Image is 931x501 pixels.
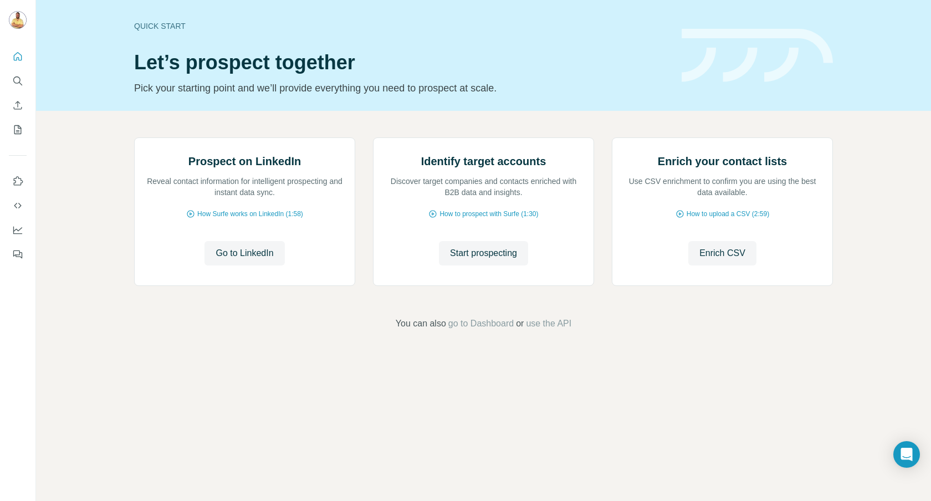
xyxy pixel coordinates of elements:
img: banner [682,29,833,83]
span: How to prospect with Surfe (1:30) [439,209,538,219]
img: Avatar [9,11,27,29]
p: Reveal contact information for intelligent prospecting and instant data sync. [146,176,344,198]
button: use the API [526,317,571,330]
p: Discover target companies and contacts enriched with B2B data and insights. [385,176,582,198]
button: Feedback [9,244,27,264]
span: You can also [396,317,446,330]
span: How to upload a CSV (2:59) [687,209,769,219]
button: My lists [9,120,27,140]
h2: Prospect on LinkedIn [188,154,301,169]
button: Use Surfe on LinkedIn [9,171,27,191]
h2: Enrich your contact lists [658,154,787,169]
span: Enrich CSV [699,247,745,260]
button: Search [9,71,27,91]
div: Open Intercom Messenger [893,441,920,468]
span: Start prospecting [450,247,517,260]
h1: Let’s prospect together [134,52,668,74]
button: go to Dashboard [448,317,514,330]
button: Start prospecting [439,241,528,265]
span: Go to LinkedIn [216,247,273,260]
button: Dashboard [9,220,27,240]
p: Use CSV enrichment to confirm you are using the best data available. [623,176,821,198]
div: Quick start [134,21,668,32]
span: or [516,317,524,330]
button: Use Surfe API [9,196,27,216]
h2: Identify target accounts [421,154,546,169]
button: Go to LinkedIn [204,241,284,265]
span: How Surfe works on LinkedIn (1:58) [197,209,303,219]
p: Pick your starting point and we’ll provide everything you need to prospect at scale. [134,80,668,96]
button: Quick start [9,47,27,67]
button: Enrich CSV [9,95,27,115]
button: Enrich CSV [688,241,756,265]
